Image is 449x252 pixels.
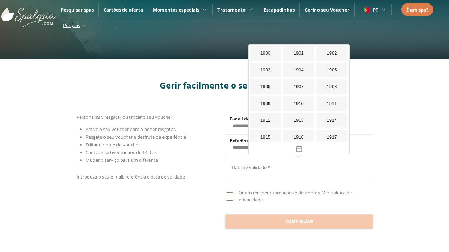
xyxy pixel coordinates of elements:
div: 1909 [250,96,281,111]
div: 1916 [283,130,314,145]
a: É um spa? [406,6,428,14]
span: Cancelar se tiver menos de 14 dias [86,149,157,155]
div: 1902 [316,46,348,61]
div: 1900 [250,46,281,61]
div: 1908 [316,79,348,94]
span: Quero receber promoções e descontos. [239,189,321,196]
a: Pesquisar spas [61,7,94,13]
a: Gerir o seu Voucher [304,7,349,13]
span: Editar o nome do voucher [86,141,140,148]
div: 1906 [250,79,281,94]
div: 1910 [283,96,314,111]
span: Mudar o serviço para um diferente [86,157,158,163]
span: Resgate o seu voucher e desfrute da experiência [86,134,186,140]
span: Por país [63,22,80,28]
span: Continuar [285,218,313,225]
div: 1911 [316,96,348,111]
img: ImgLogoSpalopia.BvClDcEz.svg [1,1,56,27]
div: 1904 [283,63,314,77]
a: Ver política de privacidade [239,189,351,203]
button: Continuar [226,215,373,229]
span: Introduza o seu e-mail, referência e data de validade [76,174,185,180]
span: Active o seu voucher para o poder resgatar. [86,126,176,132]
a: Escapadinhas [264,7,295,13]
span: Personalizar, resgatar ou trocar o seu voucher: [76,114,173,120]
div: 1907 [283,79,314,94]
div: 1912 [250,113,281,128]
div: 1903 [250,63,281,77]
button: Toggle overlay [249,142,349,155]
span: É um spa? [406,7,428,13]
div: 1905 [316,63,348,77]
div: 1917 [316,130,348,145]
span: Gerir facilmente o seu voucher [160,79,290,91]
div: 1901 [283,46,314,61]
div: 1915 [250,130,281,145]
div: 1914 [316,113,348,128]
div: 1913 [283,113,314,128]
a: Cartões de oferta [103,7,143,13]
